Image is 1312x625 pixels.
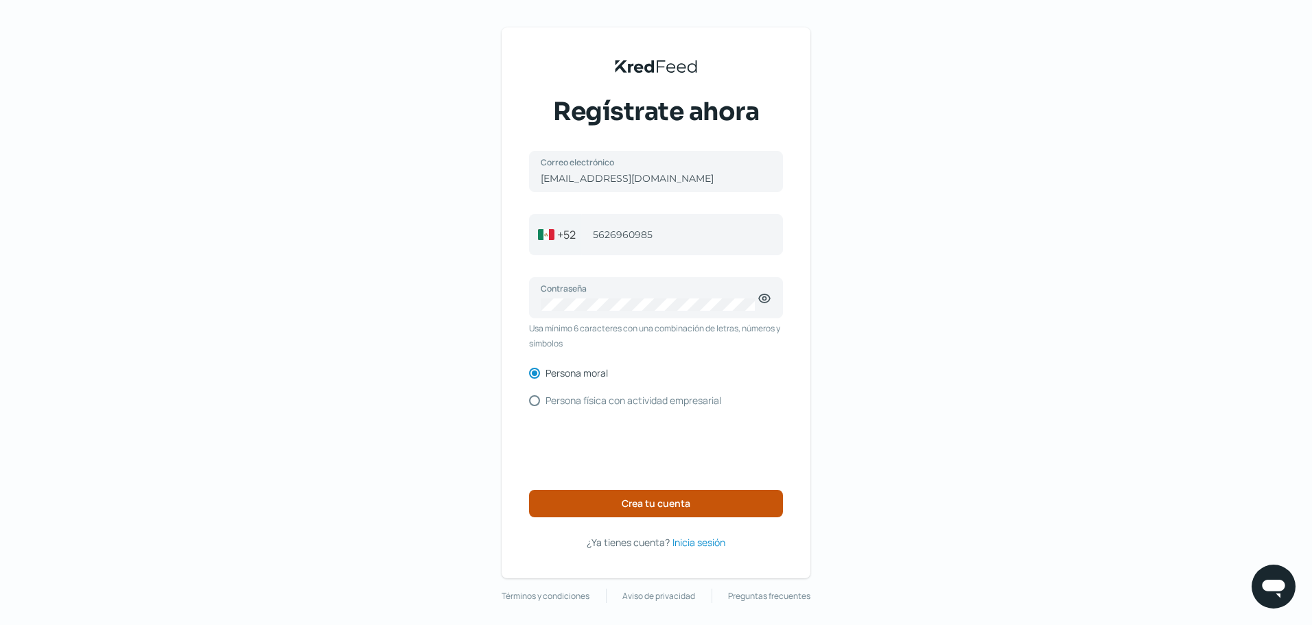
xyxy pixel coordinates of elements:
a: Términos y condiciones [502,589,589,604]
span: Regístrate ahora [553,95,759,129]
button: Crea tu cuenta [529,490,783,517]
label: Correo electrónico [541,156,758,168]
img: chatIcon [1260,573,1287,600]
a: Inicia sesión [672,534,725,551]
iframe: reCAPTCHA [552,423,760,476]
label: Contraseña [541,283,758,294]
span: Crea tu cuenta [622,499,690,508]
label: Persona moral [546,368,608,378]
span: Usa mínimo 6 caracteres con una combinación de letras, números y símbolos [529,321,783,351]
span: ¿Ya tienes cuenta? [587,536,670,549]
a: Preguntas frecuentes [728,589,810,604]
a: Aviso de privacidad [622,589,695,604]
span: +52 [557,226,576,243]
label: Persona física con actividad empresarial [546,396,721,405]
